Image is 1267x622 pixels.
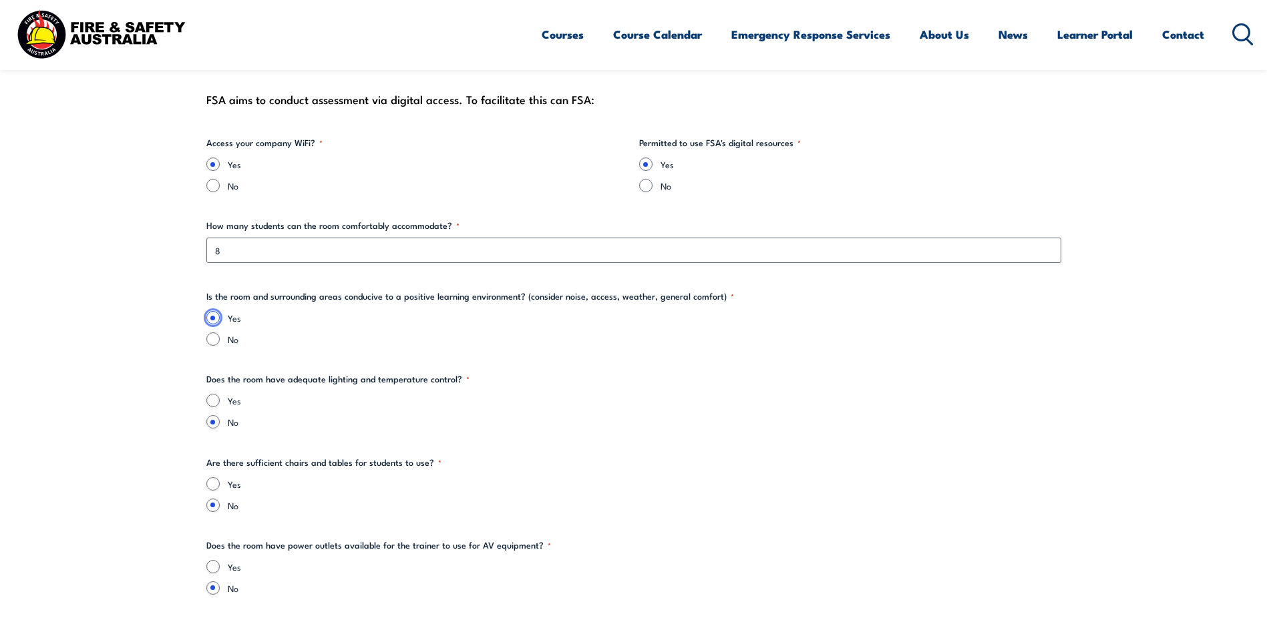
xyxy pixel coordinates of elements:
label: No [228,332,1061,346]
label: No [228,581,1061,595]
label: Yes [228,158,628,171]
a: About Us [920,17,969,52]
label: No [228,415,1061,428]
a: Course Calendar [613,17,702,52]
legend: Does the room have power outlets available for the trainer to use for AV equipment? [206,539,551,552]
legend: Permitted to use FSA's digital resources [639,136,801,149]
legend: Is the room and surrounding areas conducive to a positive learning environment? (consider noise, ... [206,290,734,303]
label: How many students can the room comfortably accommodate? [206,219,1061,232]
label: Yes [661,158,1061,171]
label: No [228,179,628,192]
a: Courses [542,17,584,52]
label: Yes [228,560,1061,573]
label: No [228,499,1061,512]
div: FSA aims to conduct assessment via digital access. To facilitate this can FSA: [206,89,1061,109]
a: Contact [1162,17,1204,52]
a: Learner Portal [1057,17,1133,52]
legend: Does the room have adequate lighting and temperature control? [206,372,470,386]
a: News [999,17,1028,52]
label: No [661,179,1061,192]
a: Emergency Response Services [731,17,890,52]
label: Yes [228,311,1061,324]
label: Yes [228,394,1061,407]
label: Yes [228,477,1061,491]
legend: Access your company WiFi? [206,136,323,149]
legend: Are there sufficient chairs and tables for students to use? [206,456,441,469]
